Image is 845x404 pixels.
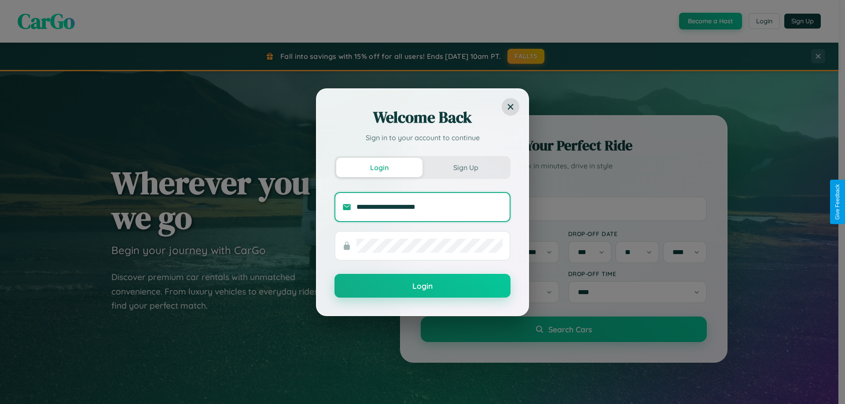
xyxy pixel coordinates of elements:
[334,274,511,298] button: Login
[336,158,422,177] button: Login
[422,158,509,177] button: Sign Up
[834,184,841,220] div: Give Feedback
[334,107,511,128] h2: Welcome Back
[334,132,511,143] p: Sign in to your account to continue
